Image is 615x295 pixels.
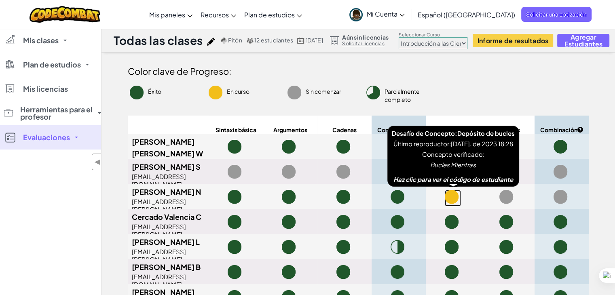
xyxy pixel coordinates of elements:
font: Agregar Estudiantes [564,33,602,48]
font: Mi Cuenta [367,10,397,18]
a: Recursos [197,4,240,25]
img: Logotipo de CodeCombat [30,6,100,23]
font: Cadenas [332,126,357,133]
font: Mis paneles [149,11,185,19]
font: Concepto verificado: [422,150,484,158]
font: Haz clic para ver el código de estudiante [393,175,513,183]
font: Mis licencias [23,84,68,93]
a: Mi Cuenta [345,2,409,27]
font: Argumentos [273,126,307,133]
font: ◀ [94,157,101,166]
font: [PERSON_NAME] B [132,262,201,272]
font: [DATE] [305,36,323,44]
button: Informe de resultados [473,34,554,47]
font: [EMAIL_ADDRESS][DOMAIN_NAME] [132,173,186,188]
a: Solicitar una cotización [521,7,592,22]
font: Plan de estudios [244,11,295,19]
img: python.png [221,38,227,44]
font: Combinación [377,126,414,133]
font: Desafío de Concepto [392,129,455,137]
font: [PERSON_NAME] S [132,162,201,171]
font: Aún sin licencias [342,34,389,41]
font: Éxito [148,88,161,95]
img: calendar.svg [297,38,304,44]
a: Plan de estudios [240,4,306,25]
font: Último reproductor [393,140,449,147]
font: Solicitar licencias [342,40,384,46]
font: Sin comenzar [306,88,341,95]
font: [EMAIL_ADDRESS][PERSON_NAME][DOMAIN_NAME] [132,248,186,271]
font: Herramientas para el profesor [20,105,93,121]
font: [DATE]. de 2023 18:28 [451,140,513,147]
font: Evaluaciones [23,133,70,142]
font: En curso [227,88,249,95]
font: Color clave de Progreso: [128,65,231,77]
font: Informe de resultados [478,36,549,45]
font: Bucles Mientras [430,161,476,169]
font: [PERSON_NAME] [PERSON_NAME] W [132,137,203,158]
button: Agregar Estudiantes [557,34,609,47]
font: Sintaxis básica [216,126,256,133]
font: Recursos [201,11,229,19]
a: Mis paneles [145,4,197,25]
font: [PERSON_NAME] L [132,237,200,247]
font: Todas las clases [114,33,203,47]
font: 12 estudiantes [254,36,293,44]
a: Español ([GEOGRAPHIC_DATA]) [414,4,519,25]
font: Plan de estudios [23,60,81,69]
font: [EMAIL_ADDRESS][PERSON_NAME][DOMAIN_NAME] [132,223,186,246]
font: Depósito de bucles [457,129,515,137]
font: Español ([GEOGRAPHIC_DATA]) [418,11,515,19]
font: : [449,140,451,147]
img: MultipleUsers.png [246,38,254,44]
font: Cercado Valencia C [132,212,201,221]
font: : [455,129,457,137]
font: Mis clases [23,36,59,45]
font: [EMAIL_ADDRESS][PERSON_NAME][DOMAIN_NAME] [132,198,186,221]
font: Parcialmente completo [385,88,420,103]
font: [EMAIL_ADDRESS][DOMAIN_NAME] [132,273,186,288]
img: iconPencil.svg [207,38,215,46]
font: [PERSON_NAME] N [132,187,201,196]
img: avatar [349,8,363,21]
font: Combinación [540,126,577,133]
font: Seleccionar Curso [399,32,440,37]
font: Solicitar una cotización [526,11,587,18]
font: Pitón [228,36,242,44]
